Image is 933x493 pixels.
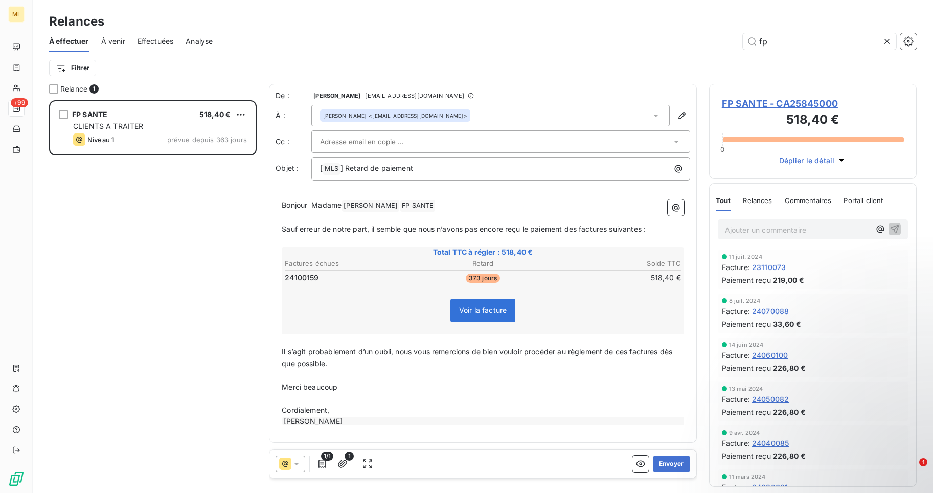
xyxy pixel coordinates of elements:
span: Facture : [722,350,750,361]
span: 24070088 [752,306,789,317]
span: - [EMAIL_ADDRESS][DOMAIN_NAME] [362,93,464,99]
span: [PERSON_NAME] [342,200,399,212]
span: Bonjour [282,200,307,209]
span: Effectuées [138,36,174,47]
span: Paiement reçu [722,319,771,329]
span: Paiement reçu [722,407,771,417]
button: Envoyer [653,456,690,472]
span: Cordialement, [282,406,329,414]
span: À venir [101,36,125,47]
button: Déplier le détail [776,154,850,166]
label: Cc : [276,137,311,147]
span: Commentaires [785,196,832,205]
span: 8 juil. 2024 [729,298,761,304]
span: Merci beaucoup [282,383,337,391]
span: 518,40 € [199,110,231,119]
span: Analyse [186,36,213,47]
span: Facture : [722,306,750,317]
h3: Relances [49,12,104,31]
span: 226,80 € [773,363,806,373]
span: 1 [919,458,927,466]
span: 24060100 [752,350,788,361]
span: À effectuer [49,36,89,47]
label: À : [276,110,311,121]
span: [PERSON_NAME] [313,93,360,99]
span: Facture : [722,394,750,405]
span: +99 [11,98,28,107]
span: Facture : [722,262,750,273]
span: prévue depuis 363 jours [167,136,247,144]
span: Facture : [722,482,750,492]
span: 1 [89,84,99,94]
span: Relance [60,84,87,94]
input: Adresse email en copie ... [320,134,430,149]
span: CLIENTS A TRAITER [73,122,144,130]
span: MLS [323,163,339,175]
span: 373 jours [466,274,500,283]
span: Portail client [844,196,883,205]
div: grid [49,100,257,493]
span: Paiement reçu [722,363,771,373]
button: Filtrer [49,60,96,76]
span: Il s’agit probablement d’un oubli, nous vous remercions de bien vouloir procéder au règlement de ... [282,347,674,368]
span: Facture : [722,438,750,449]
span: [PERSON_NAME] [323,112,367,119]
iframe: Intercom notifications message [729,394,933,465]
span: 11 juil. 2024 [729,254,762,260]
th: Factures échues [284,258,416,269]
span: Paiement reçu [722,451,771,461]
span: Paiement reçu [722,275,771,285]
input: Rechercher [743,33,896,50]
span: Total TTC à régler : 518,40 € [283,247,682,257]
span: [ [320,164,323,172]
span: 33,60 € [773,319,801,329]
span: Niveau 1 [87,136,114,144]
span: Objet : [276,164,299,172]
iframe: Intercom live chat [898,458,923,483]
span: Madame [311,200,342,209]
span: FP SANTE [72,110,107,119]
span: FP SANTE [400,200,435,212]
span: Sauf erreur de notre part, il semble que nous n’avons pas encore reçu le paiement des factures su... [282,225,646,233]
span: 11 mars 2024 [729,474,766,480]
span: De : [276,91,311,101]
span: 0 [720,145,724,153]
span: 13 mai 2024 [729,386,763,392]
span: Voir la facture [459,306,507,315]
span: 24030081 [752,482,788,492]
span: Relances [743,196,772,205]
div: <[EMAIL_ADDRESS][DOMAIN_NAME]> [323,112,467,119]
th: Solde TTC [550,258,681,269]
span: ] Retard de paiement [340,164,413,172]
span: 23110073 [752,262,786,273]
span: FP SANTE - CA25845000 [722,97,904,110]
td: 518,40 € [550,272,681,283]
img: Logo LeanPay [8,470,25,487]
span: 1 [345,452,354,461]
span: 1/1 [321,452,333,461]
span: 219,00 € [773,275,804,285]
h3: 518,40 € [722,110,904,131]
div: ML [8,6,25,23]
span: 24100159 [285,273,318,283]
span: Tout [716,196,731,205]
span: 14 juin 2024 [729,342,764,348]
span: Déplier le détail [779,155,835,166]
th: Retard [417,258,549,269]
